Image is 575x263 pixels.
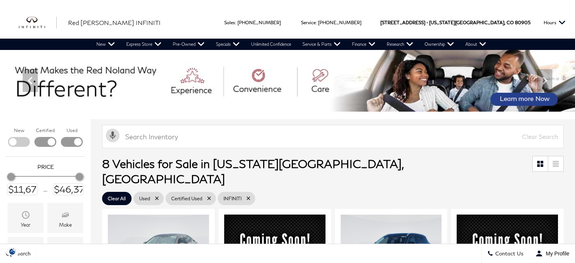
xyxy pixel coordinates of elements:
[301,20,316,25] span: Service
[419,39,460,50] a: Ownership
[36,127,55,134] label: Certified
[106,129,119,142] svg: Click to toggle on voice search
[61,209,70,222] span: Make
[68,18,161,27] a: Red [PERSON_NAME] INFINITI
[59,222,72,227] div: Make
[139,194,150,203] span: Used
[289,98,297,105] span: Go to slide 3
[91,39,492,50] nav: Main Navigation
[318,20,361,25] a: [PHONE_NUMBER]
[223,194,242,203] span: INFINITI
[429,6,505,39] span: [US_STATE][GEOGRAPHIC_DATA],
[6,127,85,156] div: Filter by Vehicle Type
[19,17,57,29] a: infiniti
[4,247,21,255] img: Opt-Out Icon
[167,39,210,50] a: Pre-Owned
[268,98,276,105] span: Go to slide 1
[297,39,346,50] a: Service & Parts
[7,173,15,181] div: Minimum Price
[493,251,524,257] span: Contact Us
[300,98,307,105] span: Go to slide 4
[4,247,21,255] section: Click to Open Cookie Consent Modal
[47,203,83,233] div: MakeMake
[380,6,428,39] span: [STREET_ADDRESS] •
[507,6,514,39] span: CO
[380,20,530,25] a: [STREET_ADDRESS] • [US_STATE][GEOGRAPHIC_DATA], CO 80905
[237,20,281,25] a: [PHONE_NUMBER]
[245,39,297,50] a: Unlimited Confidence
[21,222,31,227] div: Year
[537,69,552,92] div: Next
[210,39,245,50] a: Specials
[346,39,381,50] a: Finance
[19,17,57,29] img: INFINITI
[279,98,286,105] span: Go to slide 2
[540,6,569,39] button: Open the hours dropdown
[224,20,235,25] span: Sales
[235,20,236,25] span: :
[7,184,38,195] input: Minimum
[102,125,564,148] input: Search Inventory
[8,203,43,233] div: YearYear
[460,39,492,50] a: About
[61,243,70,256] span: Trim
[23,69,38,92] div: Previous
[67,127,77,134] label: Used
[515,6,530,39] span: 80905
[21,209,30,222] span: Year
[76,173,83,181] div: Maximum Price
[12,251,31,257] span: Search
[543,251,569,257] span: My Profile
[21,243,30,256] span: Model
[91,39,121,50] a: New
[316,20,317,25] span: :
[171,194,202,203] span: Certified Used
[108,194,126,203] span: Clear All
[381,39,419,50] a: Research
[7,170,84,195] div: Price
[53,184,84,195] input: Maximum
[121,39,167,50] a: Express Store
[68,19,161,26] span: Red [PERSON_NAME] INFINITI
[14,127,24,134] label: New
[530,244,575,263] button: Open user profile menu
[102,157,403,185] span: 8 Vehicles for Sale in [US_STATE][GEOGRAPHIC_DATA], [GEOGRAPHIC_DATA]
[9,163,81,170] h5: Price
